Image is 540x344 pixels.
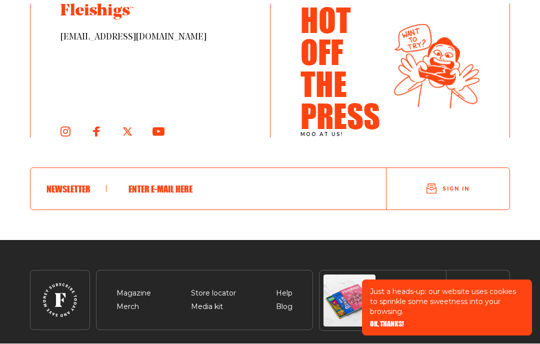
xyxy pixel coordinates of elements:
[60,32,240,44] span: [EMAIL_ADDRESS][DOMAIN_NAME]
[386,172,509,206] button: Sign in
[122,176,354,202] input: Enter e-mail here
[370,287,524,317] p: Just a heads-up: our website uses cookies to sprinkle some sweetness into your browsing.
[276,302,292,311] a: Blog
[276,288,292,300] span: Help
[116,289,151,298] a: Magazine
[116,288,151,300] span: Magazine
[276,289,292,298] a: Help
[191,289,236,298] a: Store locator
[300,4,386,132] h3: Hot Off The Press
[276,301,292,313] span: Blog
[116,301,139,313] span: Merch
[116,302,139,311] a: Merch
[191,288,236,300] span: Store locator
[46,184,106,195] h6: Newsletter
[191,301,223,313] span: Media kit
[370,321,404,328] button: OK, THANKS!
[323,275,375,327] img: Magazines image
[442,185,469,193] span: Sign in
[191,302,223,311] a: Media kit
